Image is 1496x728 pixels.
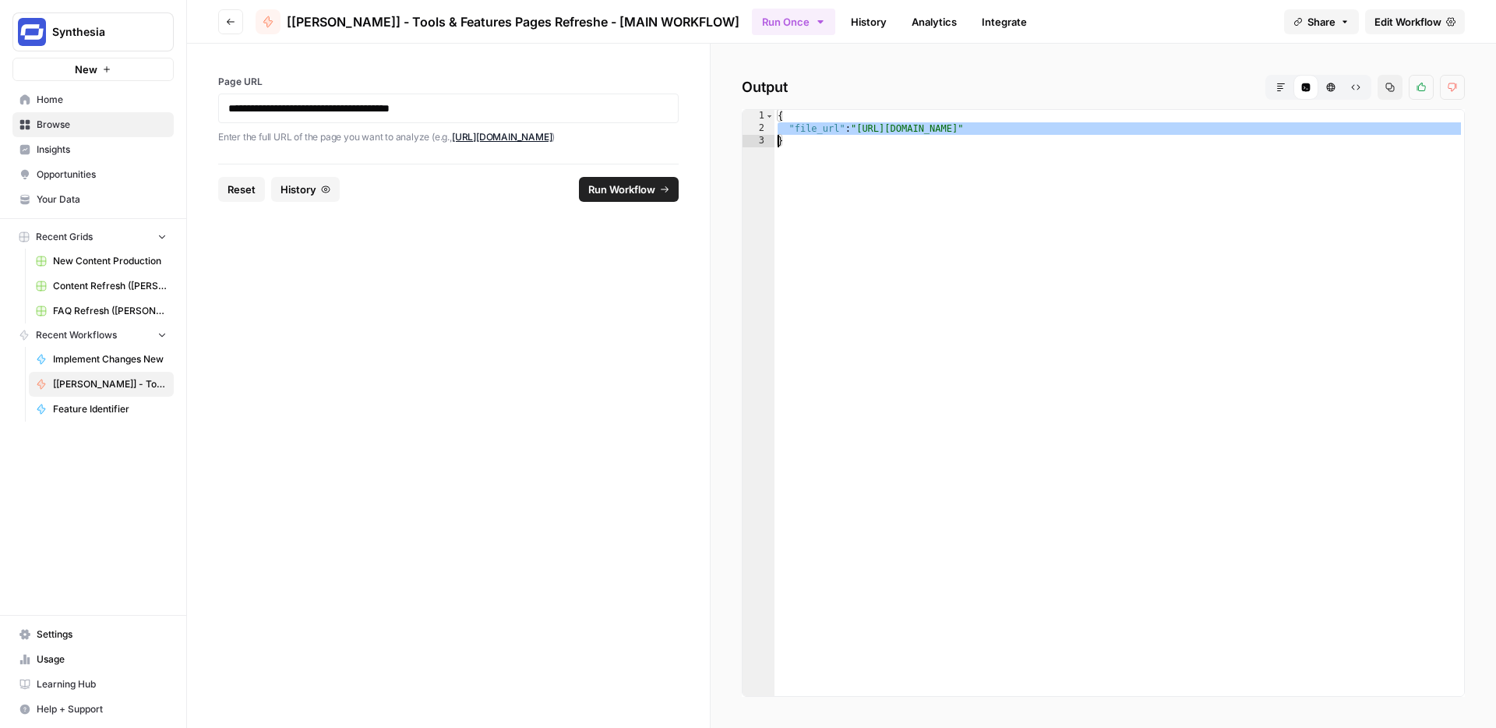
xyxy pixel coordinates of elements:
span: Synthesia [52,24,146,40]
a: History [841,9,896,34]
a: Edit Workflow [1365,9,1465,34]
a: Content Refresh ([PERSON_NAME]) [29,274,174,299]
span: Learning Hub [37,677,167,691]
button: Workspace: Synthesia [12,12,174,51]
span: Content Refresh ([PERSON_NAME]) [53,279,167,293]
a: Browse [12,112,174,137]
span: Your Data [37,193,167,207]
span: Share [1307,14,1335,30]
a: Insights [12,137,174,162]
span: New Content Production [53,254,167,268]
a: Feature Identifier [29,397,174,422]
span: Opportunities [37,168,167,182]
span: Implement Changes New [53,352,167,366]
img: Synthesia Logo [18,18,46,46]
a: New Content Production [29,249,174,274]
span: New [75,62,97,77]
button: Reset [218,177,265,202]
span: Toggle code folding, rows 1 through 3 [765,110,774,122]
span: Edit Workflow [1374,14,1441,30]
span: Recent Grids [36,230,93,244]
a: Analytics [902,9,966,34]
button: Share [1284,9,1359,34]
span: Run Workflow [588,182,655,197]
button: Run Workflow [579,177,679,202]
a: Learning Hub [12,672,174,697]
div: 3 [743,135,774,147]
span: Settings [37,627,167,641]
span: Usage [37,652,167,666]
span: Insights [37,143,167,157]
span: [[PERSON_NAME]] - Tools & Features Pages Refreshe - [MAIN WORKFLOW] [53,377,167,391]
div: 1 [743,110,774,122]
p: Enter the full URL of the page you want to analyze (e.g., ) [218,129,679,145]
span: Reset [228,182,256,197]
button: Help + Support [12,697,174,722]
span: FAQ Refresh ([PERSON_NAME]) [53,304,167,318]
label: Page URL [218,75,679,89]
a: [URL][DOMAIN_NAME] [452,131,552,143]
a: Settings [12,622,174,647]
span: Browse [37,118,167,132]
button: Recent Grids [12,225,174,249]
a: Your Data [12,187,174,212]
span: Help + Support [37,702,167,716]
a: [[PERSON_NAME]] - Tools & Features Pages Refreshe - [MAIN WORKFLOW] [256,9,739,34]
button: History [271,177,340,202]
span: [[PERSON_NAME]] - Tools & Features Pages Refreshe - [MAIN WORKFLOW] [287,12,739,31]
button: New [12,58,174,81]
a: Opportunities [12,162,174,187]
span: Home [37,93,167,107]
button: Recent Workflows [12,323,174,347]
a: Usage [12,647,174,672]
span: History [280,182,316,197]
button: Run Once [752,9,835,35]
h2: Output [742,75,1465,100]
a: FAQ Refresh ([PERSON_NAME]) [29,299,174,323]
a: Home [12,87,174,112]
span: Recent Workflows [36,328,117,342]
span: Feature Identifier [53,402,167,416]
a: [[PERSON_NAME]] - Tools & Features Pages Refreshe - [MAIN WORKFLOW] [29,372,174,397]
a: Implement Changes New [29,347,174,372]
a: Integrate [972,9,1036,34]
div: 2 [743,122,774,135]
